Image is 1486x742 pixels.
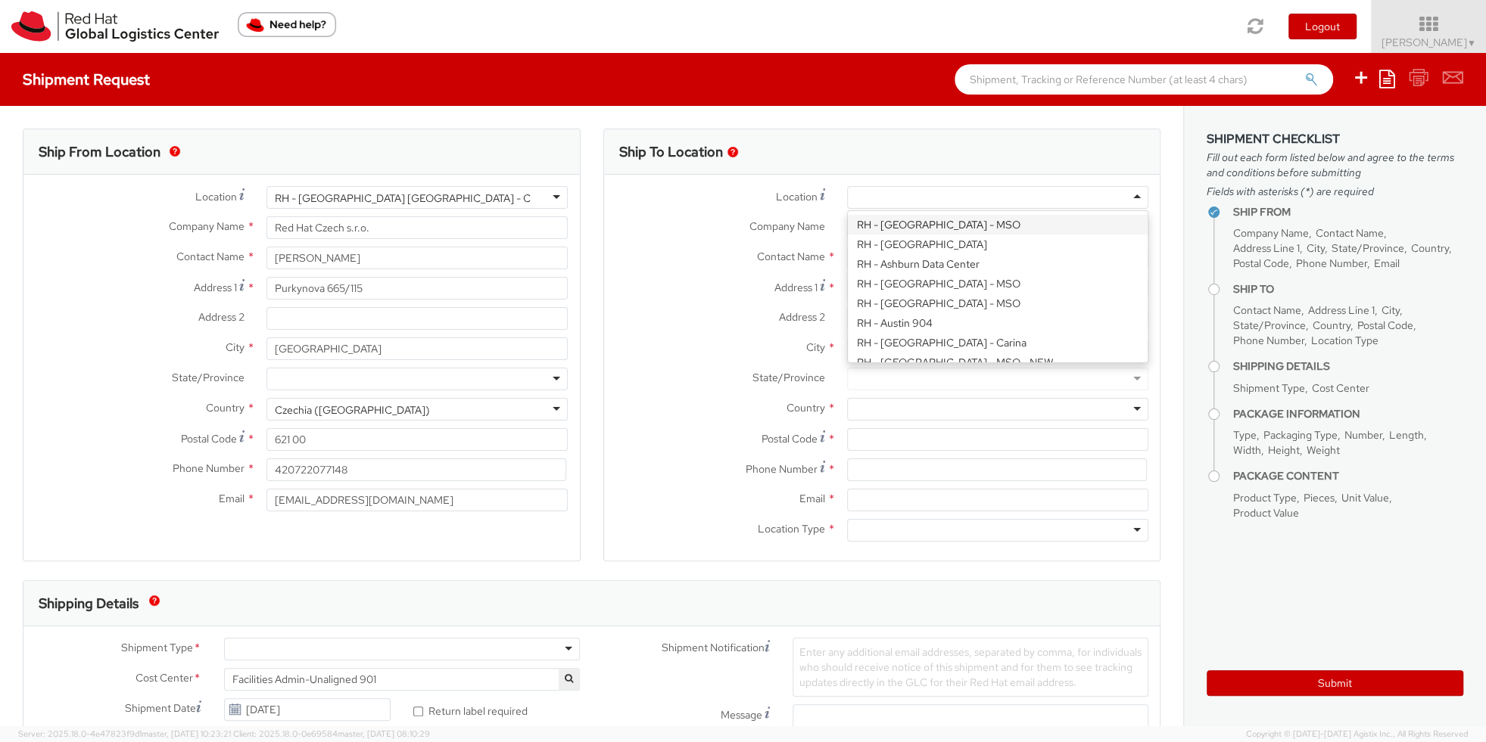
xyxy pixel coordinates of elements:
input: Return label required [413,706,423,716]
span: Shipment Type [121,640,193,657]
label: Return label required [413,701,530,719]
span: Email [1374,256,1400,270]
span: Facilities Admin-Unaligned 901 [232,672,572,686]
span: Address Line 1 [1233,241,1300,255]
span: Country [787,401,825,414]
span: State/Province [752,371,825,384]
span: Cost Center [136,670,193,688]
span: Packaging Type [1263,428,1338,442]
span: Address 1 [194,281,237,294]
h4: Ship To [1233,284,1463,295]
span: City [806,340,825,354]
span: Facilities Admin-Unaligned 901 [224,668,580,691]
span: Country [1411,241,1449,255]
div: RH - Ashburn Data Center [848,254,1148,274]
div: RH - [GEOGRAPHIC_DATA] [848,234,1148,254]
div: Czechia ([GEOGRAPHIC_DATA]) [275,402,430,418]
span: Address Line 1 [1308,303,1375,317]
span: Postal Code [1233,256,1289,270]
span: Phone Number [1233,334,1304,347]
span: Shipment Type [1233,381,1305,395]
span: State/Province [1332,241,1404,255]
span: Location [195,190,237,203]
h4: Shipping Details [1233,361,1463,372]
span: State/Province [172,371,245,384]
span: City [1307,241,1325,255]
span: Message [721,708,762,722]
span: Email [219,492,245,505]
h3: Shipment Checklist [1207,132,1463,146]
span: Address 2 [198,310,245,324]
span: Country [1313,318,1350,332]
span: Address 1 [774,281,818,294]
span: Contact Name [1233,303,1301,317]
div: RH - [GEOGRAPHIC_DATA] - MSO [848,215,1148,234]
button: Submit [1207,670,1463,696]
div: RH - [GEOGRAPHIC_DATA] [GEOGRAPHIC_DATA] - C [275,191,531,206]
div: RH - Austin 904 [848,313,1148,333]
span: Company Name [1233,226,1309,240]
span: Phone Number [173,461,245,475]
span: Location Type [1311,334,1379,347]
div: RH - [GEOGRAPHIC_DATA] - MSO [848,293,1148,313]
span: Contact Name [1316,226,1384,240]
h4: Package Information [1233,408,1463,420]
div: RH - [GEOGRAPHIC_DATA] - Carina [848,333,1148,352]
input: Shipment, Tracking or Reference Number (at least 4 chars) [955,64,1333,95]
span: Server: 2025.18.0-4e47823f9d1 [18,728,231,739]
div: RH - [GEOGRAPHIC_DATA] - MSO [848,274,1148,293]
span: Postal Code [762,432,818,446]
span: Unit Value [1341,491,1389,504]
button: Need help? [238,12,336,37]
span: City [226,340,245,354]
span: Cost Center [1312,381,1369,395]
span: Product Value [1233,506,1299,520]
span: Copyright © [DATE]-[DATE] Agistix Inc., All Rights Reserved [1246,728,1468,740]
button: Logout [1288,14,1357,39]
span: Fields with asterisks (*) are required [1207,184,1463,199]
span: Number [1344,428,1382,442]
span: Shipment Notification [662,640,765,656]
span: Postal Code [181,432,237,446]
h4: Ship From [1233,206,1463,218]
span: master, [DATE] 08:10:29 [338,728,430,739]
span: master, [DATE] 10:23:21 [142,728,231,739]
span: Company Name [749,219,825,233]
span: Contact Name [176,250,245,263]
span: Length [1389,428,1424,442]
h3: Ship To Location [619,144,723,160]
span: Height [1268,443,1300,457]
span: Pieces [1304,491,1335,504]
h3: Shipping Details [39,596,139,611]
span: Weight [1307,443,1340,457]
span: Location Type [758,522,825,536]
img: rh-logistics-00dfa346123c4ec078e1.svg [11,11,219,42]
span: City [1382,303,1400,317]
span: Location [776,190,818,203]
span: Country [206,401,245,414]
span: [PERSON_NAME] [1382,36,1476,49]
span: Phone Number [746,462,818,476]
span: Address 2 [779,310,825,324]
span: Contact Name [757,250,825,263]
h3: Ship From Location [39,144,160,160]
span: ▼ [1467,37,1476,49]
div: RH - [GEOGRAPHIC_DATA] - MSO - NEW [848,352,1148,372]
span: Shipment Date [125,700,196,716]
span: Fill out each form listed below and agree to the terms and conditions before submitting [1207,150,1463,180]
span: Type [1233,428,1257,442]
span: Email [799,492,825,505]
span: State/Province [1233,318,1306,332]
h4: Package Content [1233,470,1463,482]
span: Client: 2025.18.0-0e69584 [233,728,430,739]
span: Company Name [169,219,245,233]
span: Postal Code [1357,318,1413,332]
span: Product Type [1233,491,1297,504]
span: Phone Number [1296,256,1367,270]
span: Enter any additional email addresses, separated by comma, for individuals who should receive noti... [799,645,1142,689]
h4: Shipment Request [23,71,150,88]
span: Width [1233,443,1261,457]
